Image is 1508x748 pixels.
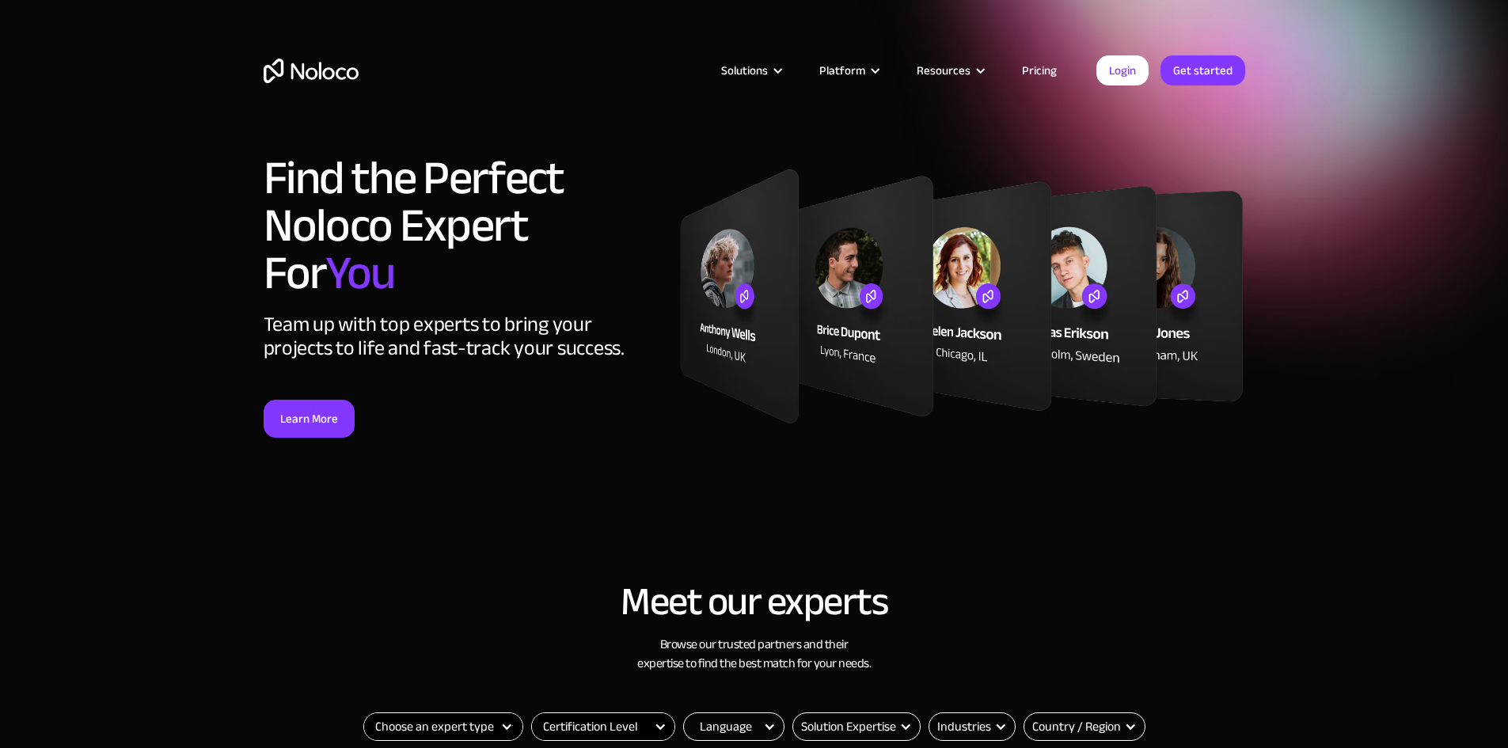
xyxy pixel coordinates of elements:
[819,60,865,81] div: Platform
[683,712,784,741] div: Language
[1096,55,1149,85] a: Login
[264,635,1245,673] h3: Browse our trusted partners and their expertise to find the best match for your needs.
[700,717,752,736] div: Language
[897,60,1002,81] div: Resources
[1002,60,1077,81] a: Pricing
[792,712,921,741] div: Solution Expertise
[801,717,896,736] div: Solution Expertise
[1160,55,1245,85] a: Get started
[264,400,355,438] a: Learn More
[800,60,897,81] div: Platform
[929,712,1016,741] div: Industries
[264,59,359,83] a: home
[363,712,523,741] form: Filter
[721,60,768,81] div: Solutions
[531,712,675,741] form: Filter
[325,229,394,317] span: You
[792,712,921,741] form: Email Form
[937,717,991,736] div: Industries
[701,60,800,81] div: Solutions
[683,712,784,741] form: Email Form
[929,712,1016,741] form: Email Form
[1024,712,1145,741] form: Email Form
[264,313,663,360] div: Team up with top experts to bring your projects to life and fast-track your success.
[917,60,971,81] div: Resources
[1024,712,1145,741] div: Country / Region
[264,580,1245,623] h2: Meet our experts
[264,154,663,297] h1: Find the Perfect Noloco Expert For
[1032,717,1121,736] div: Country / Region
